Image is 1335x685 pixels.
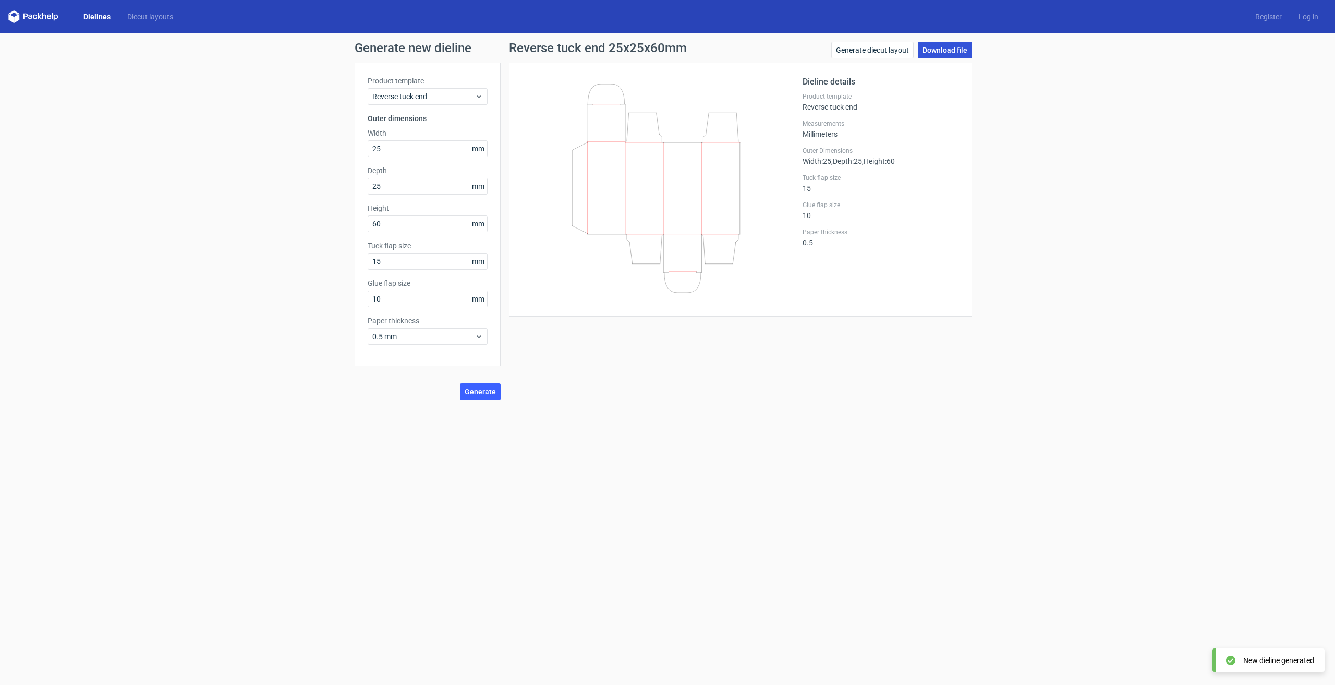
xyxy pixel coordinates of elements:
span: , Height : 60 [862,157,895,165]
span: Width : 25 [803,157,831,165]
div: 15 [803,174,959,193]
label: Tuck flap size [803,174,959,182]
span: Generate [465,388,496,395]
label: Paper thickness [803,228,959,236]
div: 0.5 [803,228,959,247]
a: Download file [918,42,972,58]
span: 0.5 mm [372,331,475,342]
span: Reverse tuck end [372,91,475,102]
label: Outer Dimensions [803,147,959,155]
span: , Depth : 25 [831,157,862,165]
a: Log in [1290,11,1327,22]
label: Height [368,203,488,213]
span: mm [469,141,487,157]
span: mm [469,254,487,269]
a: Register [1247,11,1290,22]
div: New dieline generated [1243,655,1314,666]
span: mm [469,216,487,232]
div: Reverse tuck end [803,92,959,111]
h1: Reverse tuck end 25x25x60mm [509,42,687,54]
label: Glue flap size [368,278,488,289]
button: Generate [460,383,501,400]
h3: Outer dimensions [368,113,488,124]
label: Product template [803,92,959,101]
h1: Generate new dieline [355,42,980,54]
label: Width [368,128,488,138]
label: Paper thickness [368,316,488,326]
a: Diecut layouts [119,11,181,22]
div: Millimeters [803,119,959,138]
span: mm [469,178,487,194]
label: Tuck flap size [368,241,488,251]
a: Dielines [75,11,119,22]
label: Product template [368,76,488,86]
a: Generate diecut layout [831,42,914,58]
label: Depth [368,165,488,176]
span: mm [469,291,487,307]
h2: Dieline details [803,76,959,88]
label: Glue flap size [803,201,959,209]
div: 10 [803,201,959,220]
label: Measurements [803,119,959,128]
